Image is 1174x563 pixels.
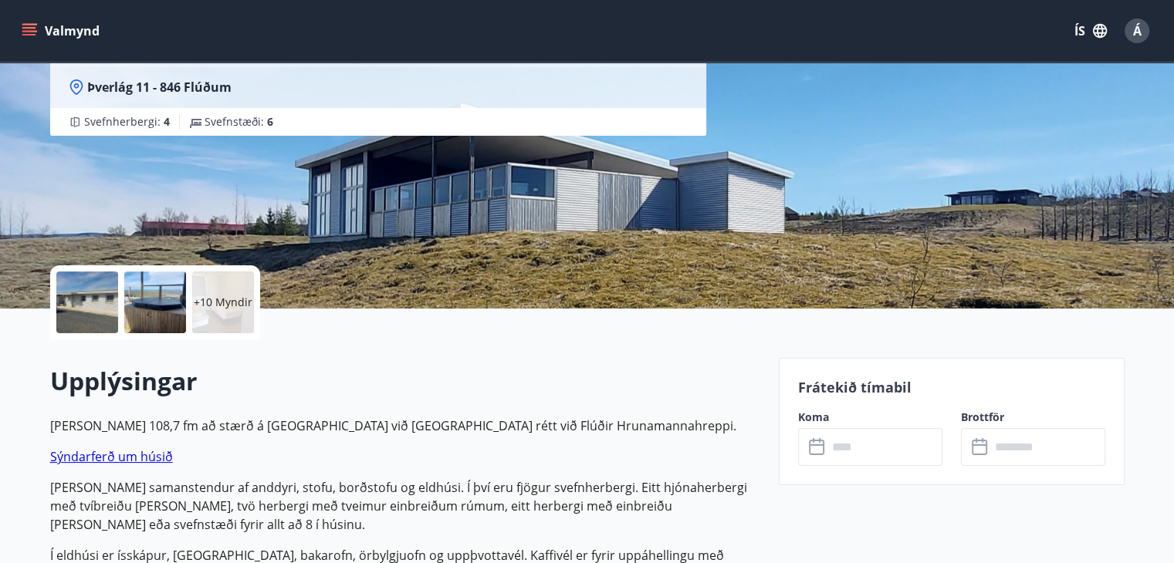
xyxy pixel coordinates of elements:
button: ÍS [1066,17,1115,45]
button: Á [1118,12,1155,49]
span: Þverlág 11 - 846 Flúðum [87,79,232,96]
button: menu [19,17,106,45]
h2: Upplýsingar [50,364,760,398]
span: Á [1133,22,1142,39]
span: Svefnherbergi : [84,114,170,130]
label: Brottför [961,410,1105,425]
p: Frátekið tímabil [798,377,1105,397]
span: 4 [164,114,170,129]
p: [PERSON_NAME] 108,7 fm að stærð á [GEOGRAPHIC_DATA] við [GEOGRAPHIC_DATA] rétt við Flúðir Hrunama... [50,416,760,435]
a: Sýndarferð um húsið [50,448,173,465]
label: Koma [798,410,942,425]
p: +10 Myndir [194,295,252,310]
span: Svefnstæði : [205,114,273,130]
span: 6 [267,114,273,129]
p: [PERSON_NAME] samanstendur af anddyri, stofu, borðstofu og eldhúsi. Í því eru fjögur svefnherberg... [50,478,760,534]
